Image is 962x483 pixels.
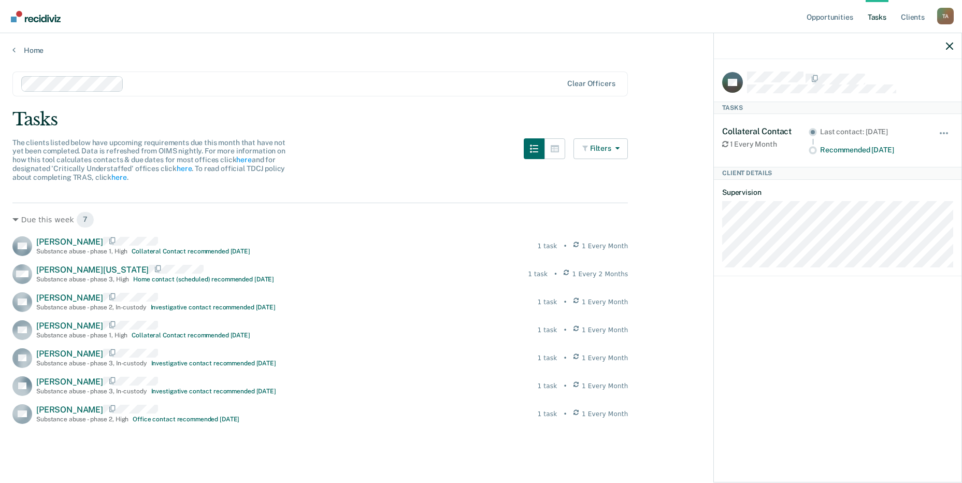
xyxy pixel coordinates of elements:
[572,269,628,279] span: 1 Every 2 Months
[36,416,128,423] div: Substance abuse - phase 2 , High
[563,297,567,307] div: •
[537,409,557,419] div: 1 task
[563,409,567,419] div: •
[36,332,127,339] div: Substance abuse - phase 1 , High
[537,381,557,391] div: 1 task
[567,79,615,88] div: Clear officers
[573,138,628,159] button: Filters
[36,388,147,395] div: Substance abuse - phase 3 , In-custody
[563,325,567,335] div: •
[133,416,239,423] div: Office contact recommended [DATE]
[12,138,285,181] span: The clients listed below have upcoming requirements due this month that have not yet been complet...
[722,126,809,136] div: Collateral Contact
[820,146,924,154] div: Recommended [DATE]
[563,353,567,363] div: •
[132,248,250,255] div: Collateral Contact recommended [DATE]
[36,293,103,303] span: [PERSON_NAME]
[11,11,61,22] img: Recidiviz
[937,8,954,24] button: Profile dropdown button
[722,188,953,197] dt: Supervision
[537,325,557,335] div: 1 task
[937,8,954,24] div: T A
[563,381,567,391] div: •
[36,405,103,415] span: [PERSON_NAME]
[582,381,628,391] span: 1 Every Month
[12,46,950,55] a: Home
[111,173,126,181] a: here
[177,164,192,173] a: here
[554,269,557,279] div: •
[133,276,274,283] div: Home contact (scheduled) recommended [DATE]
[722,140,809,149] div: 1 Every Month
[151,360,276,367] div: Investigative contact recommended [DATE]
[537,297,557,307] div: 1 task
[12,211,628,228] div: Due this week
[36,265,149,275] span: [PERSON_NAME][US_STATE]
[36,321,103,331] span: [PERSON_NAME]
[563,241,567,251] div: •
[528,269,548,279] div: 1 task
[236,155,251,164] a: here
[582,297,628,307] span: 1 Every Month
[151,304,276,311] div: Investigative contact recommended [DATE]
[537,353,557,363] div: 1 task
[582,353,628,363] span: 1 Every Month
[76,211,94,228] span: 7
[582,409,628,419] span: 1 Every Month
[36,360,147,367] div: Substance abuse - phase 3 , In-custody
[537,241,557,251] div: 1 task
[36,304,147,311] div: Substance abuse - phase 2 , In-custody
[36,349,103,359] span: [PERSON_NAME]
[12,109,950,130] div: Tasks
[714,167,961,179] div: Client Details
[36,377,103,387] span: [PERSON_NAME]
[36,276,129,283] div: Substance abuse - phase 3 , High
[820,127,924,136] div: Last contact: [DATE]
[36,248,127,255] div: Substance abuse - phase 1 , High
[36,237,103,247] span: [PERSON_NAME]
[132,332,250,339] div: Collateral Contact recommended [DATE]
[582,241,628,251] span: 1 Every Month
[151,388,276,395] div: Investigative contact recommended [DATE]
[582,325,628,335] span: 1 Every Month
[714,102,961,114] div: Tasks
